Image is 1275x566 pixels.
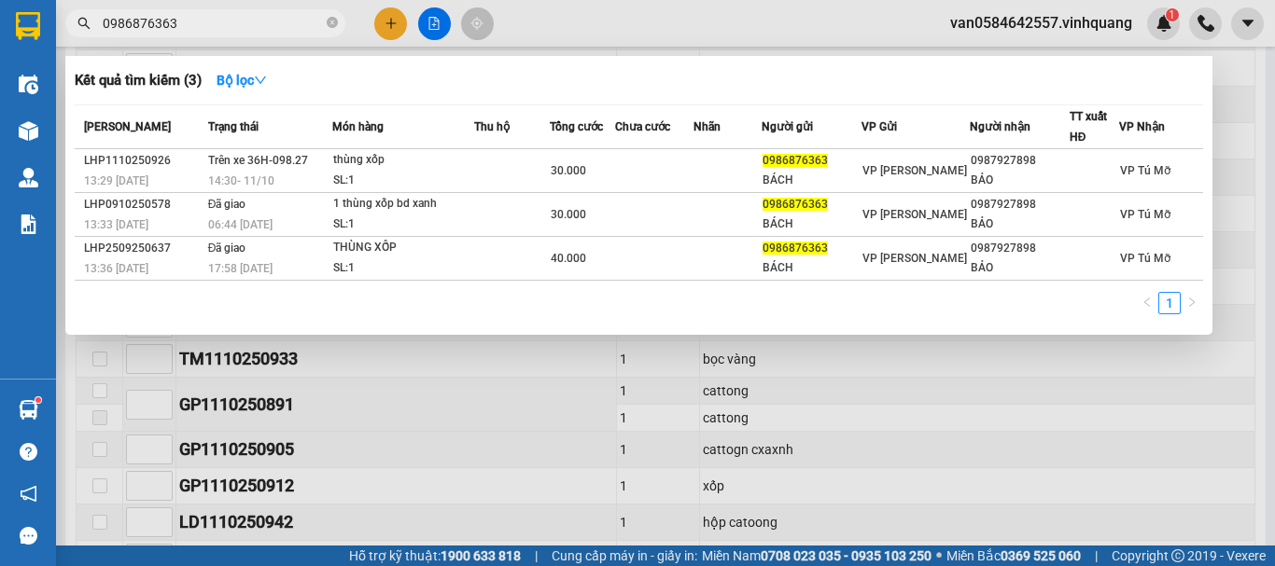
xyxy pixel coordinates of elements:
span: Chưa cước [615,120,670,133]
span: Trên xe 36H-098.27 [208,154,308,167]
div: THÙNG XỐP [333,238,473,258]
div: LHP2509250637 [84,239,203,258]
span: left [1142,297,1153,308]
span: [PERSON_NAME] [84,120,171,133]
span: down [254,74,267,87]
div: SL: 1 [333,214,473,235]
span: 30.000 [551,208,586,221]
span: message [20,527,37,545]
div: BẢO [971,171,1069,190]
div: SL: 1 [333,258,473,279]
img: solution-icon [19,214,38,234]
img: warehouse-icon [19,75,38,94]
span: VP Gửi [862,120,897,133]
div: BẢO [971,214,1069,234]
span: notification [20,485,37,503]
span: Nhãn [694,120,721,133]
span: 30.000 [551,164,586,177]
span: 14:30 - 11/10 [208,174,274,187]
li: Previous Page [1136,292,1158,314]
div: SL: 1 [333,171,473,191]
span: 40.000 [551,252,586,265]
button: left [1136,292,1158,314]
span: Người nhận [970,120,1030,133]
span: VP [PERSON_NAME] [862,208,967,221]
span: Đã giao [208,198,246,211]
span: VP [PERSON_NAME] [862,164,967,177]
span: 13:36 [DATE] [84,262,148,275]
span: TT xuất HĐ [1070,110,1107,144]
span: right [1186,297,1198,308]
span: VP [PERSON_NAME] [862,252,967,265]
div: 1 thùng xốp bd xanh [333,194,473,214]
div: BÁCH [763,214,861,234]
span: 0986876363 [763,154,828,167]
span: 17:58 [DATE] [208,262,273,275]
button: Bộ lọcdown [202,65,282,95]
div: BÁCH [763,258,861,278]
div: LHP0910250578 [84,195,203,214]
div: 0987927898 [971,151,1069,171]
button: right [1181,292,1203,314]
span: 13:33 [DATE] [84,218,148,231]
img: logo-vxr [16,12,40,40]
span: Đã giao [208,242,246,255]
div: BÁCH [763,171,861,190]
span: Tổng cước [550,120,603,133]
div: 0987927898 [971,195,1069,214]
span: Thu hộ [474,120,510,133]
span: 0986876363 [763,198,828,211]
img: warehouse-icon [19,121,38,141]
span: question-circle [20,443,37,461]
span: close-circle [327,17,338,28]
span: Người gửi [762,120,813,133]
span: VP Tú Mỡ [1120,208,1170,221]
li: 1 [1158,292,1181,314]
div: thùng xốp [333,150,473,171]
span: search [77,17,91,30]
h3: Kết quả tìm kiếm ( 3 ) [75,71,202,90]
img: warehouse-icon [19,168,38,187]
div: 0987927898 [971,239,1069,258]
span: close-circle [327,15,338,33]
span: 13:29 [DATE] [84,174,148,187]
span: 06:44 [DATE] [208,218,273,231]
div: LHP1110250926 [84,151,203,171]
a: 1 [1159,293,1180,313]
input: Tìm tên, số ĐT hoặc mã đơn [103,13,323,34]
li: Next Page [1181,292,1203,314]
strong: Bộ lọc [217,73,267,88]
img: warehouse-icon [19,400,38,420]
sup: 1 [35,397,41,403]
span: Trạng thái [208,120,259,133]
span: VP Nhận [1119,120,1165,133]
span: VP Tú Mỡ [1120,164,1170,177]
span: Món hàng [332,120,384,133]
span: 0986876363 [763,242,828,255]
div: BẢO [971,258,1069,278]
span: VP Tú Mỡ [1120,252,1170,265]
